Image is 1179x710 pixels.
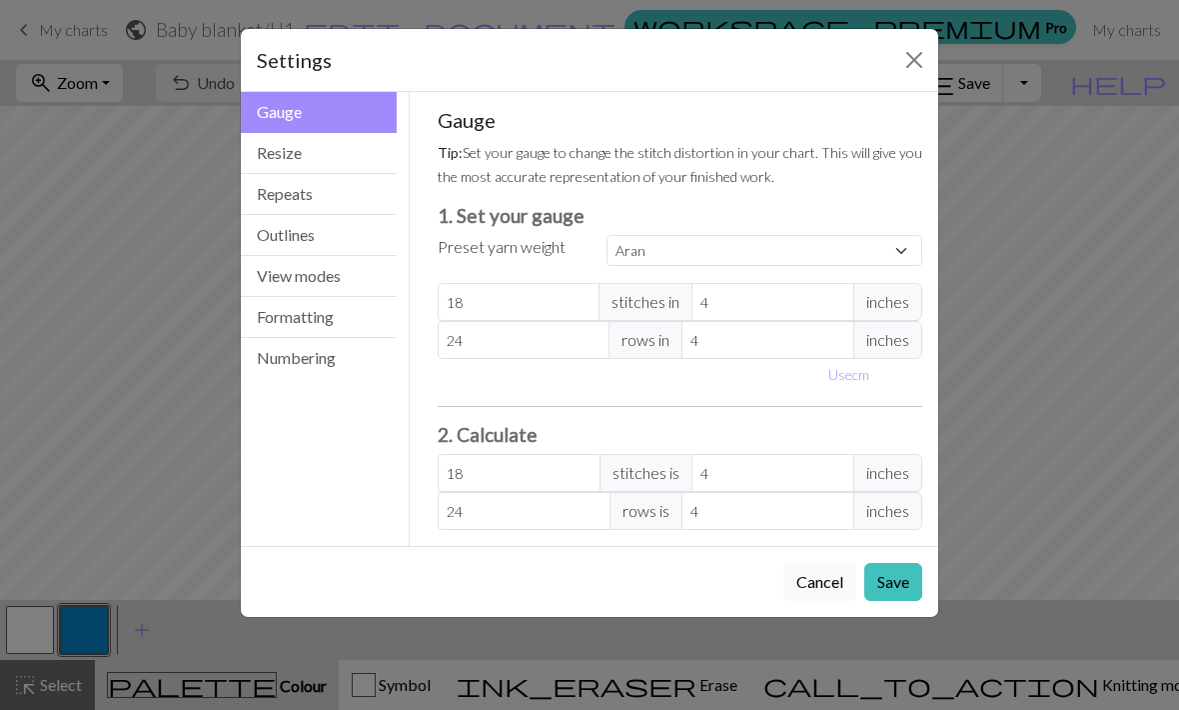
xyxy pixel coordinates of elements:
[864,563,922,601] button: Save
[241,133,397,174] button: Resize
[608,321,682,359] span: rows in
[438,108,923,132] h5: Gauge
[438,144,922,185] small: Set your gauge to change the stitch distortion in your chart. This will give you the most accurat...
[599,454,692,492] span: stitches is
[853,283,922,321] span: inches
[241,174,397,215] button: Repeats
[853,321,922,359] span: inches
[241,215,397,256] button: Outlines
[241,297,397,338] button: Formatting
[819,359,878,390] button: Usecm
[257,45,332,75] h5: Settings
[438,144,463,161] strong: Tip:
[853,454,922,492] span: inches
[853,492,922,530] span: inches
[598,283,692,321] span: stitches in
[241,256,397,297] button: View modes
[609,492,682,530] span: rows is
[438,235,566,259] label: Preset yarn weight
[898,44,930,76] button: Close
[241,338,397,378] button: Numbering
[438,423,923,446] h3: 2. Calculate
[783,563,856,601] button: Cancel
[241,92,397,133] button: Gauge
[438,204,923,227] h3: 1. Set your gauge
